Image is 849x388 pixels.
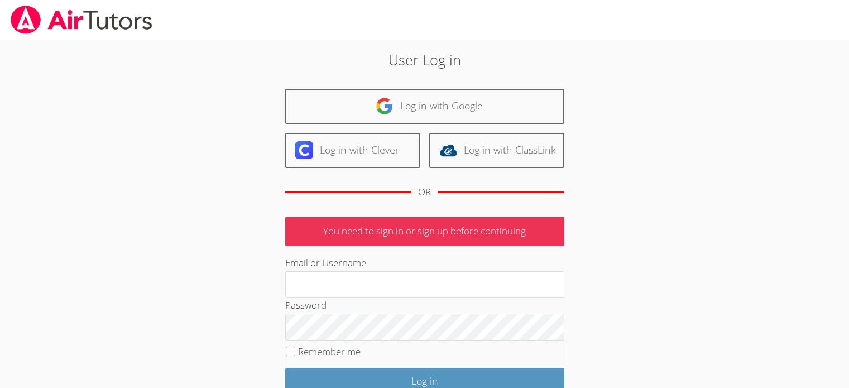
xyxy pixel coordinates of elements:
h2: User Log in [195,49,654,70]
p: You need to sign in or sign up before continuing [285,217,564,246]
img: clever-logo-6eab21bc6e7a338710f1a6ff85c0baf02591cd810cc4098c63d3a4b26e2feb20.svg [295,141,313,159]
img: google-logo-50288ca7cdecda66e5e0955fdab243c47b7ad437acaf1139b6f446037453330a.svg [376,97,394,115]
a: Log in with Clever [285,133,420,168]
label: Password [285,299,327,312]
img: airtutors_banner-c4298cdbf04f3fff15de1276eac7730deb9818008684d7c2e4769d2f7ddbe033.png [9,6,154,34]
a: Log in with Google [285,89,564,124]
div: OR [418,184,431,200]
a: Log in with ClassLink [429,133,564,168]
label: Email or Username [285,256,366,269]
img: classlink-logo-d6bb404cc1216ec64c9a2012d9dc4662098be43eaf13dc465df04b49fa7ab582.svg [439,141,457,159]
label: Remember me [298,345,361,358]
